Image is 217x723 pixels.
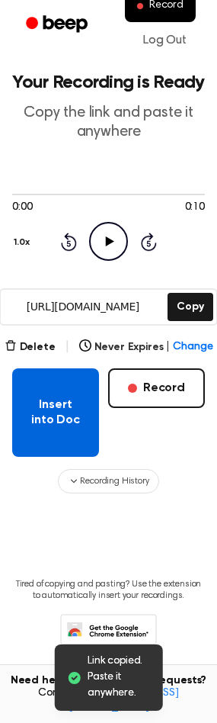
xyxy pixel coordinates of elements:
[12,579,205,602] p: Tired of copying and pasting? Use the extension to automatically insert your recordings.
[12,73,205,92] h1: Your Recording is Ready
[12,104,205,142] p: Copy the link and paste it anywhere
[166,339,170,355] span: |
[12,368,99,457] button: Insert into Doc
[80,474,148,488] span: Recording History
[88,654,151,702] span: Link copied. Paste it anywhere.
[58,469,158,493] button: Recording History
[128,22,202,59] a: Log Out
[9,687,208,714] span: Contact us
[5,339,56,355] button: Delete
[69,688,179,712] a: [EMAIL_ADDRESS][DOMAIN_NAME]
[79,339,213,355] button: Never Expires|Change
[173,339,212,355] span: Change
[108,368,205,408] button: Record
[168,293,212,321] button: Copy
[12,230,35,255] button: 1.0x
[15,10,101,40] a: Beep
[65,338,70,356] span: |
[12,200,32,216] span: 0:00
[185,200,205,216] span: 0:10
